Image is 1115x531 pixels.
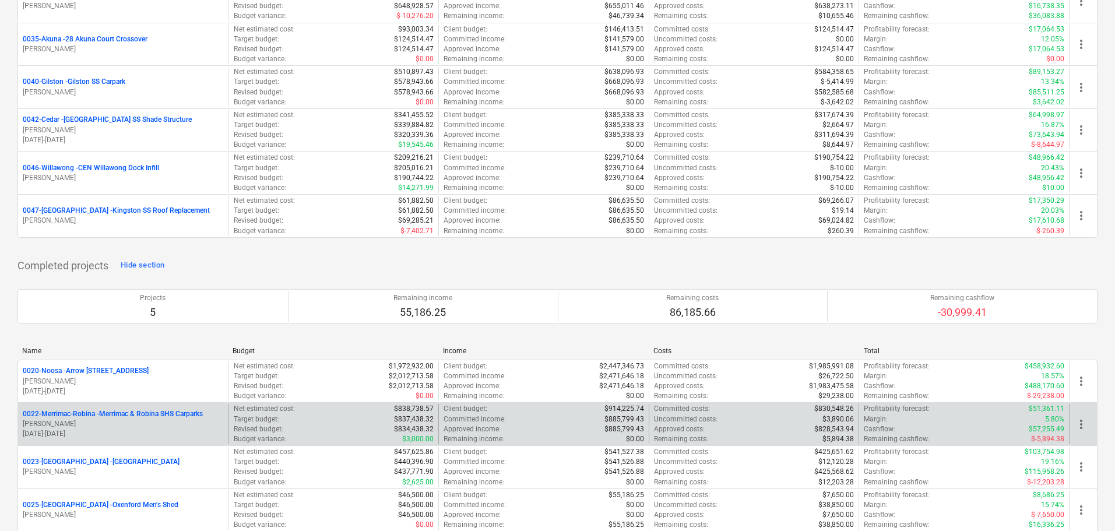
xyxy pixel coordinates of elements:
[626,140,644,150] p: $0.00
[654,206,717,216] p: Uncommitted costs :
[444,216,501,226] p: Approved income :
[626,183,644,193] p: $0.00
[654,371,717,381] p: Uncommitted costs :
[398,216,434,226] p: $69,285.21
[836,34,854,44] p: $0.00
[1074,123,1088,137] span: more_vert
[654,424,705,434] p: Approved costs :
[444,391,504,401] p: Remaining income :
[1074,80,1088,94] span: more_vert
[444,414,506,424] p: Committed income :
[234,130,283,140] p: Revised budget :
[394,44,434,54] p: $124,514.47
[1027,391,1064,401] p: $-29,238.00
[1074,374,1088,388] span: more_vert
[23,366,149,376] p: 0020-Noosa - Arrow [STREET_ADDRESS]
[1045,414,1064,424] p: 5.80%
[864,163,888,173] p: Margin :
[654,391,708,401] p: Remaining costs :
[1029,173,1064,183] p: $48,956.42
[818,196,854,206] p: $69,266.07
[23,366,224,396] div: 0020-Noosa -Arrow [STREET_ADDRESS][PERSON_NAME][DATE]-[DATE]
[23,77,125,87] p: 0040-Gilston - Gilston SS Carpark
[389,381,434,391] p: $2,012,713.58
[444,87,501,97] p: Approved income :
[444,97,504,107] p: Remaining income :
[1025,381,1064,391] p: $488,170.60
[604,34,644,44] p: $141,579.00
[654,361,710,371] p: Committed costs :
[814,44,854,54] p: $124,514.47
[830,183,854,193] p: $-10.00
[23,1,224,11] p: [PERSON_NAME]
[394,120,434,130] p: $339,884.82
[1041,371,1064,381] p: 18.57%
[864,24,930,34] p: Profitability forecast :
[828,226,854,236] p: $260.39
[654,44,705,54] p: Approved costs :
[654,1,705,11] p: Approved costs :
[234,424,283,434] p: Revised budget :
[394,404,434,414] p: $838,738.57
[608,11,644,21] p: $46,739.34
[23,377,224,386] p: [PERSON_NAME]
[608,196,644,206] p: $86,635.50
[604,130,644,140] p: $385,338.33
[234,434,286,444] p: Budget variance :
[822,120,854,130] p: $2,664.97
[654,11,708,21] p: Remaining costs :
[23,386,224,396] p: [DATE] - [DATE]
[398,196,434,206] p: $61,882.50
[443,347,644,355] div: Income
[394,173,434,183] p: $190,744.22
[814,67,854,77] p: $584,358.65
[1041,206,1064,216] p: 20.03%
[444,110,487,120] p: Client budget :
[234,163,279,173] p: Target budget :
[394,1,434,11] p: $648,928.57
[1029,110,1064,120] p: $64,998.97
[864,97,930,107] p: Remaining cashflow :
[864,196,930,206] p: Profitability forecast :
[666,305,719,319] p: 86,185.66
[814,173,854,183] p: $190,754.22
[821,77,854,87] p: $-5,414.99
[1046,54,1064,64] p: $0.00
[864,140,930,150] p: Remaining cashflow :
[604,1,644,11] p: $655,011.46
[396,11,434,21] p: $-10,276.20
[23,163,159,173] p: 0046-Willawong - CEN Willawong Dock Infill
[1029,404,1064,414] p: $51,361.11
[234,206,279,216] p: Target budget :
[809,381,854,391] p: $1,983,475.58
[398,206,434,216] p: $61,882.50
[864,424,895,434] p: Cashflow :
[23,173,224,183] p: [PERSON_NAME]
[1041,120,1064,130] p: 16.87%
[23,125,224,135] p: [PERSON_NAME]
[1041,77,1064,87] p: 13.34%
[814,404,854,414] p: $830,548.26
[444,226,504,236] p: Remaining income :
[23,34,224,54] div: 0035-Akuna -28 Akuna Court Crossover[PERSON_NAME]
[608,216,644,226] p: $86,635.50
[23,34,147,44] p: 0035-Akuna - 28 Akuna Court Crossover
[604,44,644,54] p: $141,579.00
[654,130,705,140] p: Approved costs :
[23,467,224,477] p: [PERSON_NAME]
[864,153,930,163] p: Profitability forecast :
[1029,153,1064,163] p: $48,966.42
[1025,361,1064,371] p: $458,932.60
[23,163,224,183] div: 0046-Willawong -CEN Willawong Dock Infill[PERSON_NAME]
[836,54,854,64] p: $0.00
[23,206,210,216] p: 0047-[GEOGRAPHIC_DATA] - Kingston SS Roof Replacement
[118,256,167,275] button: Hide section
[23,500,178,510] p: 0025-[GEOGRAPHIC_DATA] - Oxenford Men's Shed
[140,293,166,303] p: Projects
[604,67,644,77] p: $638,096.93
[654,414,717,424] p: Uncommitted costs :
[1041,163,1064,173] p: 20.43%
[654,226,708,236] p: Remaining costs :
[234,447,295,457] p: Net estimated cost :
[864,44,895,54] p: Cashflow :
